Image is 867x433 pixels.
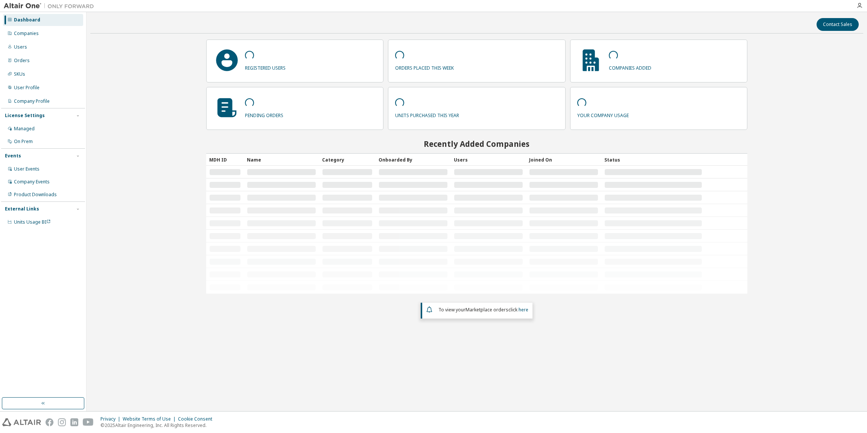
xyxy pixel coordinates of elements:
div: SKUs [14,71,25,77]
div: Product Downloads [14,192,57,198]
div: Website Terms of Use [123,416,178,422]
div: Privacy [100,416,123,422]
img: youtube.svg [83,418,94,426]
h2: Recently Added Companies [206,139,747,149]
p: your company usage [577,110,629,119]
div: Managed [14,126,35,132]
div: Events [5,153,21,159]
img: instagram.svg [58,418,66,426]
button: Contact Sales [817,18,859,31]
div: Companies [14,30,39,37]
img: linkedin.svg [70,418,78,426]
p: pending orders [245,110,283,119]
div: Company Profile [14,98,50,104]
div: Users [14,44,27,50]
p: companies added [609,63,651,71]
p: orders placed this week [395,63,454,71]
em: Marketplace orders [465,306,508,313]
div: User Events [14,166,40,172]
div: Orders [14,58,30,64]
div: Users [454,154,523,166]
div: User Profile [14,85,40,91]
p: units purchased this year [395,110,459,119]
p: © 2025 Altair Engineering, Inc. All Rights Reserved. [100,422,217,428]
img: Altair One [4,2,98,10]
span: To view your click [438,306,528,313]
div: External Links [5,206,39,212]
div: Joined On [529,154,598,166]
div: Status [604,154,702,166]
div: Name [247,154,316,166]
span: Units Usage BI [14,219,51,225]
img: altair_logo.svg [2,418,41,426]
div: Company Events [14,179,50,185]
div: Cookie Consent [178,416,217,422]
a: here [519,306,528,313]
div: Category [322,154,373,166]
div: License Settings [5,113,45,119]
img: facebook.svg [46,418,53,426]
p: registered users [245,63,286,71]
div: On Prem [14,139,33,145]
div: Onboarded By [379,154,448,166]
div: MDH ID [209,154,241,166]
div: Dashboard [14,17,40,23]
